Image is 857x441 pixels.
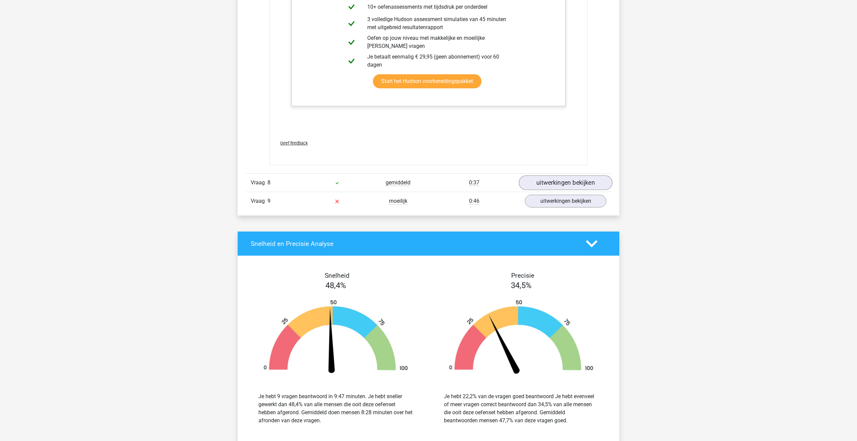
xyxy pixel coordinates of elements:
div: Je hebt 9 vragen beantwoord in 9:47 minuten. Je hebt sneller gewerkt dan 48,4% van alle mensen di... [258,392,413,425]
h4: Snelheid [251,272,423,279]
a: uitwerkingen bekijken [525,195,606,207]
img: 34.f45c3573b1f5.png [439,299,604,376]
span: 0:37 [469,179,479,186]
span: moeilijk [389,198,407,204]
span: 48,4% [325,281,346,290]
span: 8 [267,179,270,186]
a: Start het Hudson voorbereidingspakket [373,74,481,88]
span: 0:46 [469,198,479,204]
span: 9 [267,198,270,204]
a: uitwerkingen bekijken [519,175,612,190]
span: Vraag [251,179,267,187]
span: Geef feedback [280,141,308,146]
span: Vraag [251,197,267,205]
img: 48.ec6230812979.png [253,299,418,376]
span: gemiddeld [386,179,410,186]
h4: Snelheid en Precisie Analyse [251,240,576,248]
h4: Precisie [436,272,609,279]
div: Je hebt 22,2% van de vragen goed beantwoord Je hebt evenveel of meer vragen correct beantwoord da... [444,392,599,425]
span: 34,5% [511,281,532,290]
